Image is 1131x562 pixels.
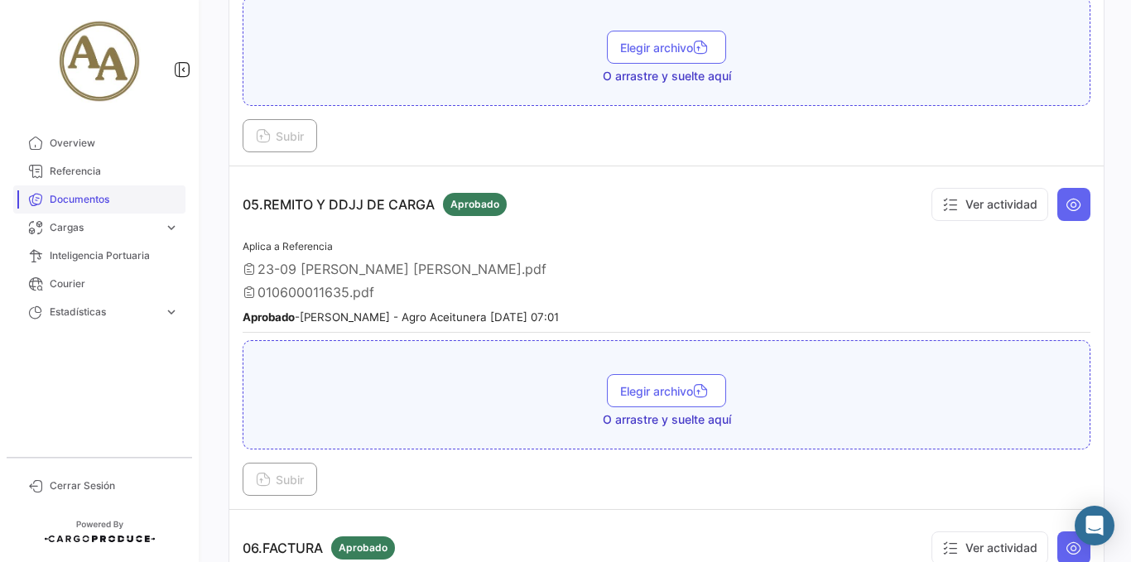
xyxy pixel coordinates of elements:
[243,119,317,152] button: Subir
[50,478,179,493] span: Cerrar Sesión
[256,473,304,487] span: Subir
[243,310,295,324] b: Aprobado
[257,261,546,277] span: 23-09 [PERSON_NAME] [PERSON_NAME].pdf
[50,192,179,207] span: Documentos
[607,374,726,407] button: Elegir archivo
[13,242,185,270] a: Inteligencia Portuaria
[50,305,157,319] span: Estadísticas
[50,164,179,179] span: Referencia
[243,240,333,252] span: Aplica a Referencia
[339,540,387,555] span: Aprobado
[58,20,141,103] img: d85fbf23-fa35-483a-980e-3848878eb9e8.jpg
[243,193,507,216] p: 05.REMITO Y DDJJ DE CARGA
[50,276,179,291] span: Courier
[243,310,559,324] small: - [PERSON_NAME] - Agro Aceitunera [DATE] 07:01
[931,188,1048,221] button: Ver actividad
[50,136,179,151] span: Overview
[607,31,726,64] button: Elegir archivo
[620,41,713,55] span: Elegir archivo
[13,157,185,185] a: Referencia
[450,197,499,212] span: Aprobado
[164,220,179,235] span: expand_more
[13,270,185,298] a: Courier
[1075,506,1114,545] div: Abrir Intercom Messenger
[13,129,185,157] a: Overview
[620,384,713,398] span: Elegir archivo
[256,129,304,143] span: Subir
[243,463,317,496] button: Subir
[603,411,731,428] span: O arrastre y suelte aquí
[13,185,185,214] a: Documentos
[50,248,179,263] span: Inteligencia Portuaria
[243,536,395,560] p: 06.FACTURA
[50,220,157,235] span: Cargas
[257,284,374,300] span: 010600011635.pdf
[164,305,179,319] span: expand_more
[603,68,731,84] span: O arrastre y suelte aquí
